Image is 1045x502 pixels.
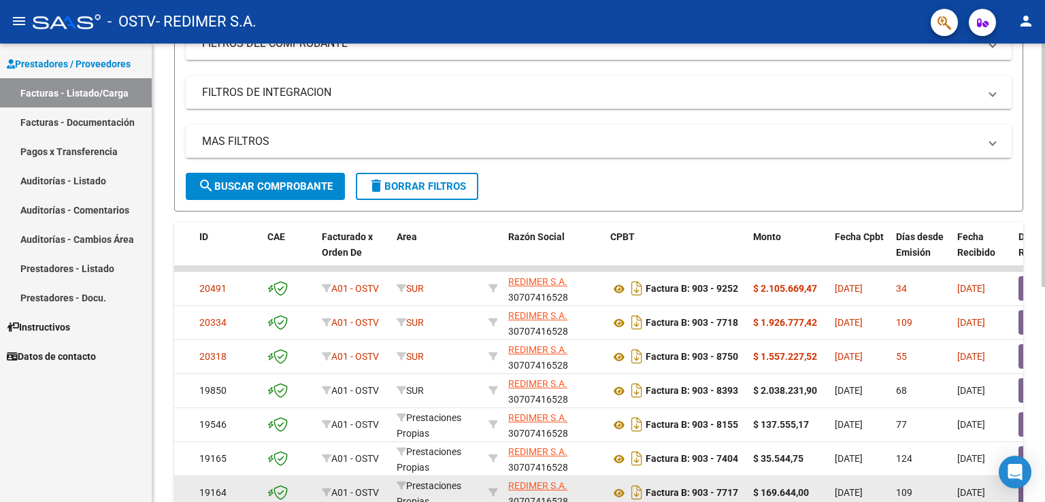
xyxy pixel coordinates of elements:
[199,231,208,242] span: ID
[508,376,599,405] div: 30707416528
[753,487,809,498] strong: $ 169.644,00
[957,283,985,294] span: [DATE]
[186,125,1012,158] mat-expansion-panel-header: MAS FILTROS
[199,487,227,498] span: 19164
[753,351,817,362] strong: $ 1.557.227,52
[199,317,227,328] span: 20334
[508,276,567,287] span: REDIMER S.A.
[508,378,567,389] span: REDIMER S.A.
[957,453,985,464] span: [DATE]
[199,283,227,294] span: 20491
[508,342,599,371] div: 30707416528
[753,453,803,464] strong: $ 35.544,75
[322,231,373,258] span: Facturado x Orden De
[7,56,131,71] span: Prestadores / Proveedores
[957,419,985,430] span: [DATE]
[835,453,863,464] span: [DATE]
[186,173,345,200] button: Buscar Comprobante
[628,312,646,333] i: Descargar documento
[605,222,748,282] datatable-header-cell: CPBT
[957,487,985,498] span: [DATE]
[628,346,646,367] i: Descargar documento
[835,317,863,328] span: [DATE]
[331,419,379,430] span: A01 - OSTV
[835,231,884,242] span: Fecha Cpbt
[646,318,738,329] strong: Factura B: 903 - 7718
[896,385,907,396] span: 68
[316,222,391,282] datatable-header-cell: Facturado x Orden De
[999,456,1031,488] div: Open Intercom Messenger
[508,444,599,473] div: 30707416528
[628,414,646,435] i: Descargar documento
[198,178,214,194] mat-icon: search
[508,310,567,321] span: REDIMER S.A.
[957,317,985,328] span: [DATE]
[610,231,635,242] span: CPBT
[896,453,912,464] span: 124
[331,351,379,362] span: A01 - OSTV
[199,419,227,430] span: 19546
[508,308,599,337] div: 30707416528
[835,419,863,430] span: [DATE]
[267,231,285,242] span: CAE
[397,385,424,396] span: SUR
[262,222,316,282] datatable-header-cell: CAE
[753,419,809,430] strong: $ 137.555,17
[7,320,70,335] span: Instructivos
[397,446,461,473] span: Prestaciones Propias
[202,85,979,100] mat-panel-title: FILTROS DE INTEGRACION
[368,180,466,193] span: Borrar Filtros
[368,178,384,194] mat-icon: delete
[198,180,333,193] span: Buscar Comprobante
[646,352,738,363] strong: Factura B: 903 - 8750
[896,317,912,328] span: 109
[397,351,424,362] span: SUR
[646,386,738,397] strong: Factura B: 903 - 8393
[896,419,907,430] span: 77
[835,487,863,498] span: [DATE]
[957,351,985,362] span: [DATE]
[503,222,605,282] datatable-header-cell: Razón Social
[156,7,256,37] span: - REDIMER S.A.
[397,317,424,328] span: SUR
[199,351,227,362] span: 20318
[199,453,227,464] span: 19165
[508,446,567,457] span: REDIMER S.A.
[397,283,424,294] span: SUR
[391,222,483,282] datatable-header-cell: Area
[646,284,738,295] strong: Factura B: 903 - 9252
[331,453,379,464] span: A01 - OSTV
[896,231,944,258] span: Días desde Emisión
[753,317,817,328] strong: $ 1.926.777,42
[628,278,646,299] i: Descargar documento
[835,385,863,396] span: [DATE]
[202,134,979,149] mat-panel-title: MAS FILTROS
[628,380,646,401] i: Descargar documento
[896,283,907,294] span: 34
[646,488,738,499] strong: Factura B: 903 - 7717
[835,351,863,362] span: [DATE]
[1018,13,1034,29] mat-icon: person
[508,344,567,355] span: REDIMER S.A.
[646,454,738,465] strong: Factura B: 903 - 7404
[397,412,461,439] span: Prestaciones Propias
[508,410,599,439] div: 30707416528
[356,173,478,200] button: Borrar Filtros
[331,317,379,328] span: A01 - OSTV
[199,385,227,396] span: 19850
[508,231,565,242] span: Razón Social
[957,231,995,258] span: Fecha Recibido
[753,385,817,396] strong: $ 2.038.231,90
[896,351,907,362] span: 55
[835,283,863,294] span: [DATE]
[397,231,417,242] span: Area
[952,222,1013,282] datatable-header-cell: Fecha Recibido
[891,222,952,282] datatable-header-cell: Días desde Emisión
[331,283,379,294] span: A01 - OSTV
[11,13,27,29] mat-icon: menu
[628,448,646,469] i: Descargar documento
[508,412,567,423] span: REDIMER S.A.
[508,480,567,491] span: REDIMER S.A.
[194,222,262,282] datatable-header-cell: ID
[753,283,817,294] strong: $ 2.105.669,47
